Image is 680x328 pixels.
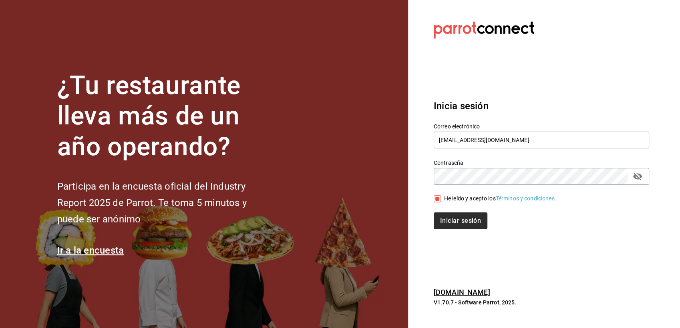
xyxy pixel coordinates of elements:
[496,195,556,202] a: Términos y condiciones.
[434,288,490,296] a: [DOMAIN_NAME]
[434,99,649,113] h3: Inicia sesión
[434,160,649,165] label: Contraseña
[57,245,124,256] a: Ir a la encuesta
[434,123,649,129] label: Correo electrónico
[444,194,556,203] div: He leído y acepto los
[57,70,274,162] h1: ¿Tu restaurante lleva más de un año operando?
[631,170,644,183] button: Campo de contraseña
[57,178,274,227] h2: Participa en la encuesta oficial del Industry Report 2025 de Parrot. Te toma 5 minutos y puede se...
[434,132,649,148] input: Ingresa tu correo electrónico
[434,212,487,229] button: Iniciar sesión
[434,298,649,306] p: V1.70.7 - Software Parrot, 2025.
